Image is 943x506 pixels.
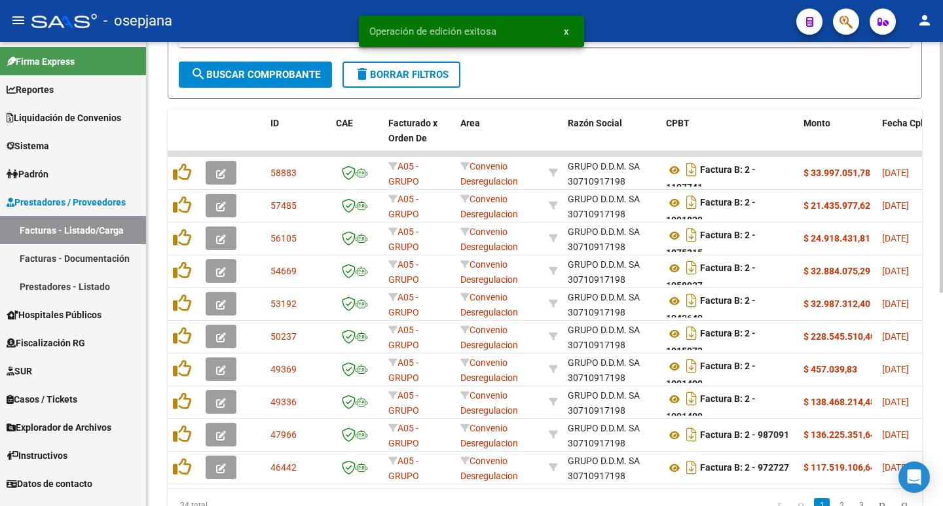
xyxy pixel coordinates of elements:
div: GRUPO D.D.M. SA [568,257,640,272]
button: x [553,20,579,43]
div: 30710917198 [568,192,656,219]
div: GRUPO D.D.M. SA [568,225,640,240]
span: Monto [804,118,830,128]
span: 46442 [270,462,297,473]
strong: $ 138.468.214,48 [804,397,876,407]
strong: Factura B: 2 - 1075215 [666,230,756,259]
span: Convenio Desregulacion [460,259,518,285]
span: 47966 [270,429,297,440]
span: Convenio Desregulacion [460,357,518,383]
strong: Factura B: 2 - 972727 [700,463,789,473]
span: A05 - GRUPO PREMEDIC [388,259,433,300]
datatable-header-cell: Razón Social [563,109,661,167]
span: [DATE] [882,233,909,244]
span: A05 - GRUPO PREMEDIC [388,390,433,431]
span: [DATE] [882,331,909,342]
datatable-header-cell: CAE [331,109,383,167]
span: x [564,26,568,37]
div: 30710917198 [568,355,656,383]
div: 30710917198 [568,421,656,448]
span: [DATE] [882,397,909,407]
div: 30710917198 [568,290,656,317]
strong: Factura B: 2 - 1091829 [666,198,756,226]
i: Descargar documento [683,457,700,478]
span: Convenio Desregulacion [460,325,518,350]
div: GRUPO D.D.M. SA [568,159,640,174]
div: GRUPO D.D.M. SA [568,323,640,338]
span: A05 - GRUPO PREMEDIC [388,325,433,365]
span: Instructivos [7,448,67,463]
span: Fiscalización RG [7,336,85,350]
div: Open Intercom Messenger [898,461,930,493]
span: [DATE] [882,462,909,473]
div: GRUPO D.D.M. SA [568,388,640,403]
span: Fecha Cpbt [882,118,929,128]
datatable-header-cell: Fecha Cpbt [877,109,936,167]
mat-icon: search [191,66,206,82]
strong: $ 136.225.351,64 [804,429,876,440]
span: Area [460,118,480,128]
span: Hospitales Públicos [7,308,102,322]
strong: Factura B: 2 - 1001499 [666,361,756,389]
button: Buscar Comprobante [179,62,332,88]
strong: $ 117.519.106,64 [804,462,876,473]
strong: $ 32.884.075,29 [804,266,870,276]
i: Descargar documento [683,225,700,245]
i: Descargar documento [683,257,700,278]
span: - osepjana [103,7,172,35]
span: [DATE] [882,266,909,276]
span: [DATE] [882,168,909,178]
div: GRUPO D.D.M. SA [568,454,640,469]
strong: $ 21.435.977,62 [804,200,870,211]
i: Descargar documento [683,323,700,344]
span: Casos / Tickets [7,392,77,407]
span: SUR [7,364,32,378]
div: 30710917198 [568,159,656,187]
div: 30710917198 [568,323,656,350]
div: 30710917198 [568,454,656,481]
span: Facturado x Orden De [388,118,437,143]
span: Convenio Desregulacion [460,390,518,416]
span: 54669 [270,266,297,276]
mat-icon: menu [10,12,26,28]
mat-icon: delete [354,66,370,82]
div: GRUPO D.D.M. SA [568,355,640,370]
i: Descargar documento [683,159,700,180]
span: [DATE] [882,200,909,211]
span: CAE [336,118,353,128]
span: [DATE] [882,429,909,440]
strong: $ 33.997.051,78 [804,168,870,178]
span: [DATE] [882,364,909,374]
span: 50237 [270,331,297,342]
span: 56105 [270,233,297,244]
strong: Factura B: 2 - 1107741 [666,165,756,193]
span: 58883 [270,168,297,178]
div: 30710917198 [568,257,656,285]
span: A05 - GRUPO PREMEDIC [388,161,433,202]
span: Liquidación de Convenios [7,111,121,125]
span: Convenio Desregulacion [460,194,518,219]
span: Sistema [7,139,49,153]
span: A05 - GRUPO PREMEDIC [388,194,433,234]
strong: Factura B: 2 - 1043640 [666,296,756,324]
datatable-header-cell: Area [455,109,544,167]
i: Descargar documento [683,388,700,409]
datatable-header-cell: CPBT [661,109,798,167]
span: CPBT [666,118,690,128]
span: A05 - GRUPO PREMEDIC [388,456,433,496]
div: 30710917198 [568,225,656,252]
i: Descargar documento [683,355,700,376]
span: Datos de contacto [7,477,92,491]
span: ID [270,118,279,128]
strong: Factura B: 2 - 1058937 [666,263,756,291]
span: Convenio Desregulacion [460,161,518,187]
span: Convenio Desregulacion [460,226,518,252]
strong: Factura B: 2 - 1015973 [666,329,756,357]
span: A05 - GRUPO PREMEDIC [388,423,433,463]
mat-icon: person [917,12,933,28]
strong: $ 228.545.510,40 [804,331,876,342]
div: GRUPO D.D.M. SA [568,421,640,436]
div: 30710917198 [568,388,656,416]
span: Prestadores / Proveedores [7,195,126,209]
span: Buscar Comprobante [191,69,320,81]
